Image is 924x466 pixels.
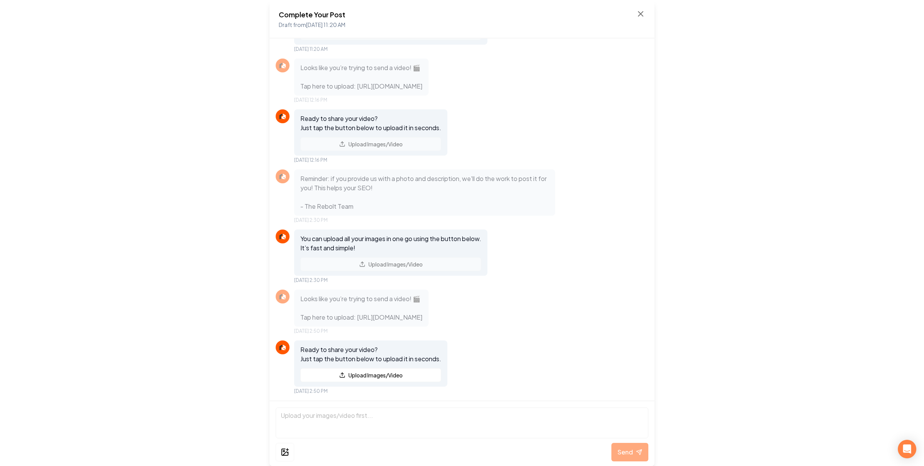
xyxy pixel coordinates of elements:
img: Rebolt Logo [278,292,287,301]
img: Rebolt Logo [278,61,287,70]
img: Rebolt Logo [278,343,287,352]
p: Looks like you’re trying to send a video! 🎬 Tap here to upload: [URL][DOMAIN_NAME] [300,63,422,91]
button: Upload Images/Video [300,368,441,382]
p: Looks like you’re trying to send a video! 🎬 Tap here to upload: [URL][DOMAIN_NAME] [300,294,422,322]
img: Rebolt Logo [278,232,287,241]
span: [DATE] 12:16 PM [294,157,327,163]
img: Rebolt Logo [278,112,287,121]
h2: Complete Your Post [279,9,345,20]
p: Ready to share your video? Just tap the button below to upload it in seconds. [300,345,441,364]
span: Draft from [DATE] 11:20 AM [279,21,345,28]
p: Reminder: if you provide us with a photo and description, we'll do the work to post it for you! T... [300,174,549,211]
img: Rebolt Logo [278,172,287,181]
span: [DATE] 2:50 PM [294,328,328,334]
p: Ready to share your video? Just tap the button below to upload it in seconds. [300,114,441,132]
span: [DATE] 12:16 PM [294,97,327,103]
p: You can upload all your images in one go using the button below. It’s fast and simple! [300,234,481,253]
div: Open Intercom Messenger [898,440,916,458]
span: [DATE] 11:20 AM [294,46,328,52]
span: [DATE] 2:30 PM [294,217,328,223]
span: [DATE] 2:50 PM [294,388,328,394]
span: [DATE] 2:30 PM [294,277,328,283]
